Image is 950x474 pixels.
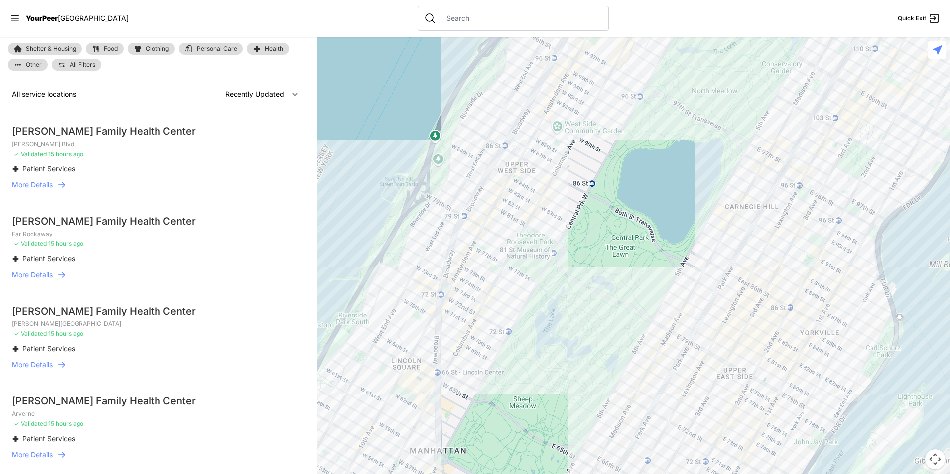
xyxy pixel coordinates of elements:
span: 15 hours ago [48,240,83,247]
span: 15 hours ago [48,420,83,427]
span: 15 hours ago [48,330,83,337]
span: ✓ Validated [14,420,47,427]
span: Personal Care [197,46,237,52]
span: [GEOGRAPHIC_DATA] [58,14,129,22]
div: [PERSON_NAME] Family Health Center [12,124,305,138]
span: More Details [12,360,53,370]
a: More Details [12,450,305,460]
a: All Filters [52,59,101,71]
span: YourPeer [26,14,58,22]
span: Patient Services [22,434,75,443]
p: [PERSON_NAME][GEOGRAPHIC_DATA] [12,320,305,328]
span: ✓ Validated [14,240,47,247]
span: Health [265,46,283,52]
div: [PERSON_NAME] Family Health Center [12,304,305,318]
div: [PERSON_NAME] Family Health Center [12,394,305,408]
a: YourPeer[GEOGRAPHIC_DATA] [26,15,129,21]
a: Personal Care [179,43,243,55]
span: More Details [12,180,53,190]
span: Patient Services [22,164,75,173]
span: Patient Services [22,344,75,353]
input: Search [440,13,602,23]
span: Other [26,62,42,68]
span: All Filters [70,62,95,68]
a: More Details [12,270,305,280]
a: More Details [12,180,305,190]
span: Quick Exit [898,14,926,22]
span: Food [104,46,118,52]
span: Clothing [146,46,169,52]
a: Food [86,43,124,55]
div: [PERSON_NAME] Family Health Center [12,214,305,228]
span: 15 hours ago [48,150,83,158]
img: Google [319,461,352,474]
span: More Details [12,270,53,280]
span: ✓ Validated [14,150,47,158]
span: ✓ Validated [14,330,47,337]
p: [PERSON_NAME] Blvd [12,140,305,148]
span: Shelter & Housing [26,46,76,52]
p: Arverne [12,410,305,418]
span: Patient Services [22,254,75,263]
p: Far Rockaway [12,230,305,238]
a: Shelter & Housing [8,43,82,55]
a: Clothing [128,43,175,55]
a: Quick Exit [898,12,940,24]
span: More Details [12,450,53,460]
span: All service locations [12,90,76,98]
a: Health [247,43,289,55]
a: Open this area in Google Maps (opens a new window) [319,461,352,474]
a: Other [8,59,48,71]
button: Map camera controls [925,449,945,469]
a: More Details [12,360,305,370]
